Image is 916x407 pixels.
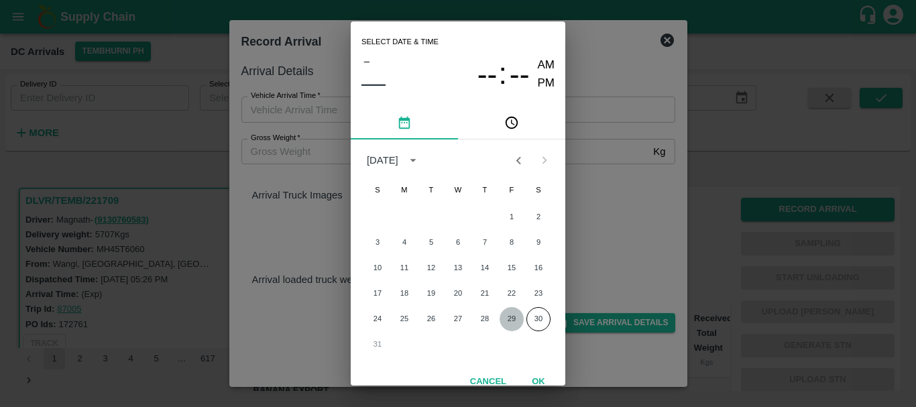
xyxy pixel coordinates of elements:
button: 2 [526,205,551,229]
span: Tuesday [419,177,443,204]
button: 27 [446,307,470,331]
button: – [361,52,372,70]
span: Select date & time [361,32,439,52]
div: [DATE] [367,153,398,168]
button: 18 [392,282,416,306]
button: OK [517,370,560,394]
button: 26 [419,307,443,331]
button: AM [538,56,555,74]
button: 19 [419,282,443,306]
button: 9 [526,231,551,255]
span: Wednesday [446,177,470,204]
button: 30 [526,307,551,331]
span: Monday [392,177,416,204]
button: -- [477,56,498,92]
button: 6 [446,231,470,255]
button: PM [538,74,555,93]
button: 20 [446,282,470,306]
span: -- [510,57,530,92]
button: 23 [526,282,551,306]
button: 7 [473,231,497,255]
span: Sunday [365,177,390,204]
button: -- [510,56,530,92]
span: -- [477,57,498,92]
span: Friday [500,177,524,204]
button: 15 [500,256,524,280]
button: 22 [500,282,524,306]
button: 3 [365,231,390,255]
span: : [498,56,506,92]
button: 10 [365,256,390,280]
button: calendar view is open, switch to year view [402,150,424,171]
button: 4 [392,231,416,255]
button: Previous month [506,148,531,173]
button: 25 [392,307,416,331]
span: Thursday [473,177,497,204]
button: 1 [500,205,524,229]
button: 13 [446,256,470,280]
button: 29 [500,307,524,331]
button: –– [361,70,386,97]
button: 8 [500,231,524,255]
button: 5 [419,231,443,255]
button: 24 [365,307,390,331]
button: 28 [473,307,497,331]
span: – [364,52,369,70]
button: pick time [458,107,565,139]
button: 17 [365,282,390,306]
button: Cancel [465,370,512,394]
button: 16 [526,256,551,280]
button: 12 [419,256,443,280]
button: pick date [351,107,458,139]
button: 21 [473,282,497,306]
span: Saturday [526,177,551,204]
button: 14 [473,256,497,280]
button: 11 [392,256,416,280]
